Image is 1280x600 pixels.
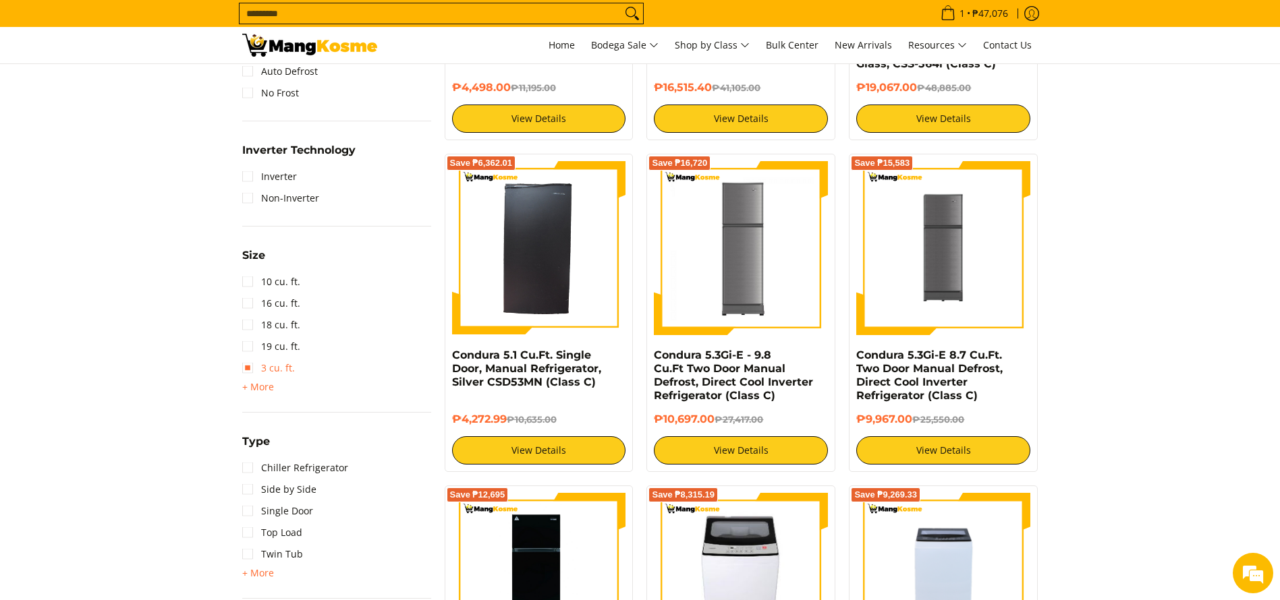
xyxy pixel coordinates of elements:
a: View Details [452,436,626,464]
div: Chat with us now [70,76,227,93]
span: + More [242,568,274,578]
a: View Details [654,104,828,133]
a: Single Door [242,500,313,522]
textarea: Type your message and hit 'Enter' [7,368,257,415]
span: Resources [908,37,967,54]
a: Non-Inverter [242,187,319,209]
img: Condura 5.3Gi-E 8.7 Cu.Ft. Two Door Manual Defrost, Direct Cool Inverter Refrigerator (Class C) [856,162,1030,334]
a: 10 cu. ft. [242,271,300,293]
span: Save ₱8,315.19 [652,491,715,499]
span: Save ₱16,720 [652,159,707,167]
h6: ₱4,272.99 [452,413,626,426]
span: Bulk Center [766,38,818,51]
a: Auto Defrost [242,61,318,82]
a: Shop by Class [668,27,756,63]
h6: ₱16,515.40 [654,81,828,94]
span: Type [242,436,270,447]
a: Condura 5.3Gi-E 8.7 Cu.Ft. Two Door Manual Defrost, Direct Cool Inverter Refrigerator (Class C) [856,349,1003,402]
span: ₱47,076 [970,9,1010,18]
a: Contact Us [976,27,1038,63]
span: New Arrivals [835,38,892,51]
img: Class C Home &amp; Business Appliances: Up to 70% Off l Mang Kosme [242,34,377,57]
span: • [937,6,1012,21]
a: Condura 5.1 Cu.Ft. Single Door, Manual Refrigerator, Silver CSD53MN (Class C) [452,349,601,388]
span: Save ₱15,583 [854,159,910,167]
del: ₱25,550.00 [912,414,964,425]
a: View Details [654,436,828,464]
span: Save ₱9,269.33 [854,491,917,499]
a: Bodega Sale [584,27,665,63]
h6: ₱19,067.00 [856,81,1030,94]
span: + More [242,382,274,392]
a: 19 cu. ft. [242,336,300,357]
nav: Main Menu [391,27,1038,63]
span: 1 [957,9,967,18]
a: No Frost [242,82,299,104]
a: Chiller Refrigerator [242,457,348,479]
a: Inverter [242,166,297,187]
a: 3 cu. ft. [242,357,295,379]
summary: Open [242,379,274,395]
summary: Open [242,565,274,581]
span: Bodega Sale [591,37,659,54]
a: View Details [856,104,1030,133]
h6: ₱10,697.00 [654,413,828,426]
summary: Open [242,250,265,271]
a: Home [542,27,582,63]
del: ₱48,885.00 [917,82,971,93]
img: Condura 5.1 Cu.Ft. Single Door, Manual Refrigerator, Silver CSD53MN (Class C) [452,161,626,335]
h6: ₱9,967.00 [856,413,1030,426]
span: Save ₱12,695 [450,491,505,499]
del: ₱10,635.00 [507,414,557,425]
a: Resources [901,27,974,63]
span: Save ₱6,362.01 [450,159,513,167]
a: Bulk Center [759,27,825,63]
del: ₱27,417.00 [715,414,763,425]
a: Twin Tub [242,543,303,565]
a: Top Load [242,522,302,543]
img: Condura 5.3Gi-E - 9.8 Cu.Ft Two Door Manual Defrost, Direct Cool Inverter Refrigerator (Class C) [654,161,828,335]
a: 18 cu. ft. [242,314,300,336]
a: View Details [452,104,626,133]
span: Shop by Class [675,37,750,54]
span: We're online! [78,170,186,306]
del: ₱11,195.00 [511,82,556,93]
div: Minimize live chat window [221,7,254,39]
del: ₱41,105.00 [712,82,760,93]
h6: ₱4,498.00 [452,81,626,94]
summary: Open [242,436,270,457]
span: Inverter Technology [242,145,356,156]
a: New Arrivals [828,27,899,63]
span: Home [549,38,575,51]
button: Search [621,3,643,24]
a: Side by Side [242,479,316,500]
a: View Details [856,436,1030,464]
summary: Open [242,145,356,166]
span: Contact Us [983,38,1032,51]
a: Condura 18.8 Cu. FT. No Frost Fully Auto, Side by Side Inverter Refrigerator, Black Glass, CSS-56... [856,17,1021,70]
span: Size [242,250,265,261]
a: Condura 5.3Gi-E - 9.8 Cu.Ft Two Door Manual Defrost, Direct Cool Inverter Refrigerator (Class C) [654,349,813,402]
a: 16 cu. ft. [242,293,300,314]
